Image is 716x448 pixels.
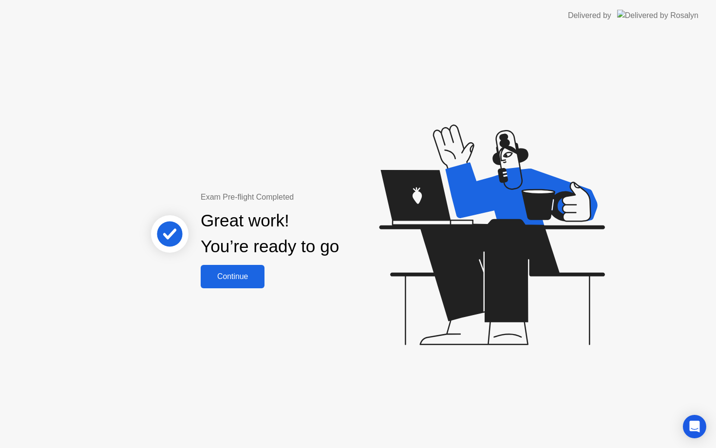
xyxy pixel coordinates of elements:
[683,415,706,438] div: Open Intercom Messenger
[568,10,611,21] div: Delivered by
[204,272,262,281] div: Continue
[201,191,402,203] div: Exam Pre-flight Completed
[201,265,264,288] button: Continue
[617,10,698,21] img: Delivered by Rosalyn
[201,208,339,260] div: Great work! You’re ready to go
